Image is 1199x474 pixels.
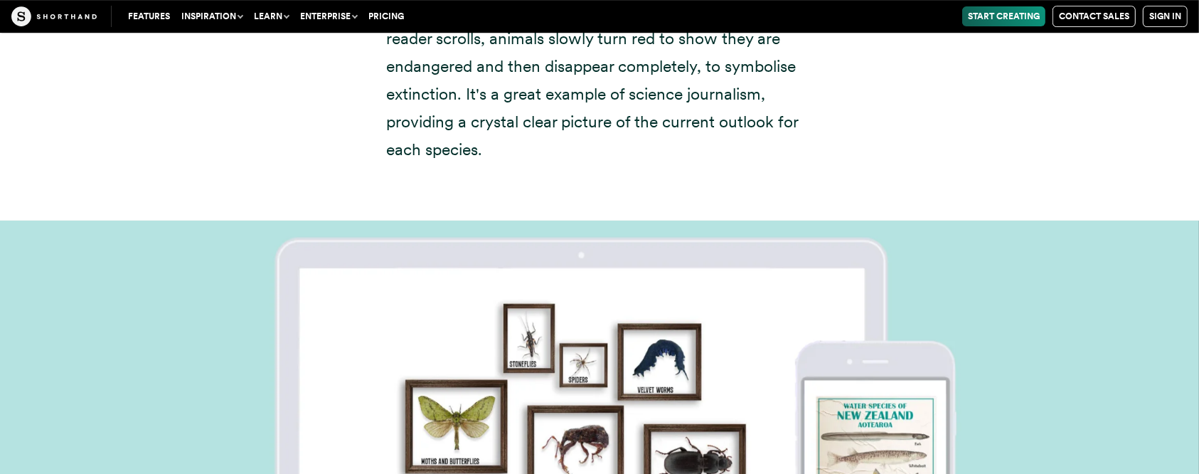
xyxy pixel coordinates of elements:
button: Learn [248,6,294,26]
button: Enterprise [294,6,363,26]
a: Pricing [363,6,410,26]
a: Features [122,6,176,26]
a: Sign in [1143,6,1188,27]
button: Inspiration [176,6,248,26]
img: The Craft [11,6,97,26]
a: Start Creating [962,6,1045,26]
a: Contact Sales [1053,6,1136,27]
